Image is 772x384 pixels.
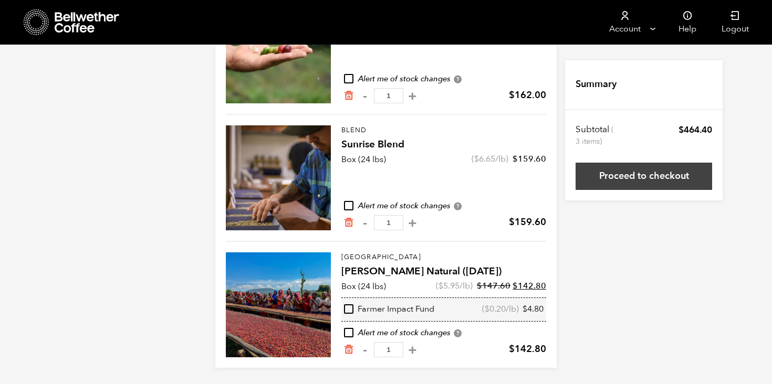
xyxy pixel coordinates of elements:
[406,91,419,101] button: +
[341,200,546,212] div: Alert me of stock changes
[358,345,371,355] button: -
[406,218,419,228] button: +
[374,215,403,230] input: Qty
[509,343,546,356] bdi: 142.80
[513,153,518,165] span: $
[679,124,684,136] span: $
[474,153,495,165] bdi: 6.65
[358,218,371,228] button: -
[509,343,515,356] span: $
[343,90,354,101] a: Remove from cart
[576,124,615,147] th: Subtotal
[679,124,712,136] bdi: 464.40
[343,217,354,228] a: Remove from cart
[341,264,546,279] h4: [PERSON_NAME] Natural ([DATE])
[343,344,354,355] a: Remove from cart
[341,73,546,85] div: Alert me of stock changes
[513,280,518,292] span: $
[482,304,519,315] span: ( /lb)
[436,280,473,292] span: ( /lb)
[439,280,460,292] bdi: 5.95
[523,303,527,315] span: $
[341,153,386,166] p: Box (24 lbs)
[406,345,419,355] button: +
[344,304,434,315] div: Farmer Impact Fund
[374,88,403,103] input: Qty
[439,280,443,292] span: $
[576,78,617,91] h4: Summary
[509,89,546,102] bdi: 162.00
[523,303,544,315] bdi: 4.80
[485,303,489,315] span: $
[477,280,482,292] span: $
[341,280,386,293] p: Box (24 lbs)
[513,153,546,165] bdi: 159.60
[341,137,546,152] h4: Sunrise Blend
[485,303,506,315] bdi: 0.20
[374,342,403,357] input: Qty
[474,153,479,165] span: $
[341,125,546,136] p: Blend
[509,89,515,102] span: $
[576,163,712,190] a: Proceed to checkout
[477,280,510,292] bdi: 147.60
[341,252,546,263] p: [GEOGRAPHIC_DATA]
[513,280,546,292] bdi: 142.80
[509,216,515,229] span: $
[358,91,371,101] button: -
[341,327,546,339] div: Alert me of stock changes
[509,216,546,229] bdi: 159.60
[472,153,508,165] span: ( /lb)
